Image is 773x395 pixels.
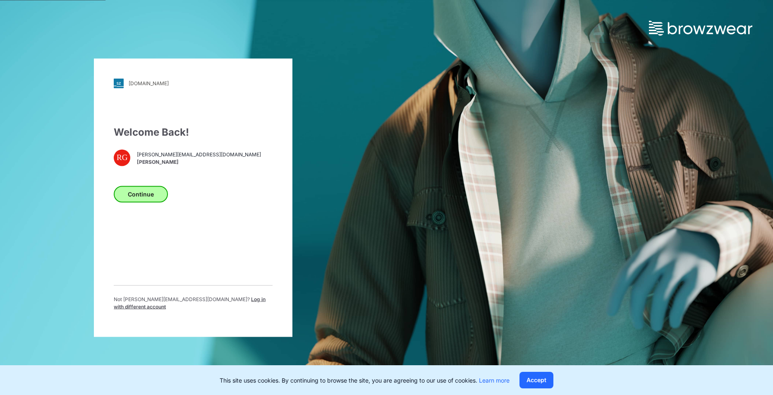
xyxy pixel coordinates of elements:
div: [DOMAIN_NAME] [129,80,169,86]
span: [PERSON_NAME] [137,158,261,166]
p: Not [PERSON_NAME][EMAIL_ADDRESS][DOMAIN_NAME] ? [114,295,273,310]
a: Learn more [479,377,510,384]
div: RG [114,149,130,166]
img: browzwear-logo.73288ffb.svg [649,21,752,36]
span: [PERSON_NAME][EMAIL_ADDRESS][DOMAIN_NAME] [137,151,261,158]
div: Welcome Back! [114,124,273,139]
a: [DOMAIN_NAME] [114,78,273,88]
img: svg+xml;base64,PHN2ZyB3aWR0aD0iMjgiIGhlaWdodD0iMjgiIHZpZXdCb3g9IjAgMCAyOCAyOCIgZmlsbD0ibm9uZSIgeG... [114,78,124,88]
p: This site uses cookies. By continuing to browse the site, you are agreeing to our use of cookies. [220,376,510,385]
button: Continue [114,186,168,202]
button: Accept [519,372,553,388]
